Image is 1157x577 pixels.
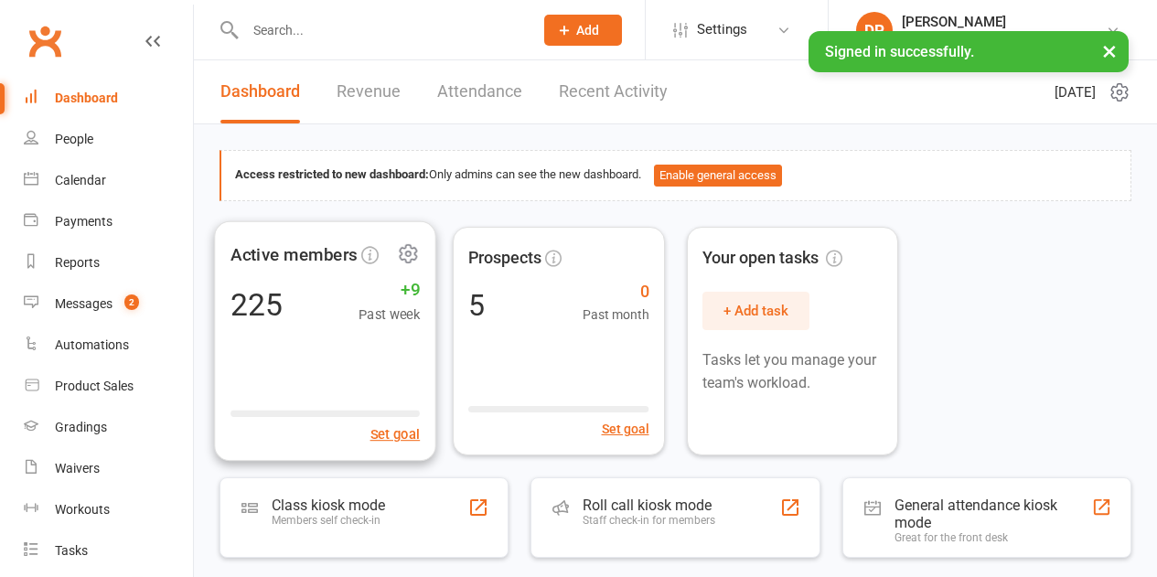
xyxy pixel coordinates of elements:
[583,497,715,514] div: Roll call kiosk mode
[24,160,193,201] a: Calendar
[856,12,893,48] div: DP
[22,18,68,64] a: Clubworx
[55,91,118,105] div: Dashboard
[55,502,110,517] div: Workouts
[24,242,193,283] a: Reports
[702,245,842,272] span: Your open tasks
[240,17,520,43] input: Search...
[468,245,541,272] span: Prospects
[272,514,385,527] div: Members self check-in
[895,497,1091,531] div: General attendance kiosk mode
[55,255,100,270] div: Reports
[583,514,715,527] div: Staff check-in for members
[583,279,649,305] span: 0
[55,461,100,475] div: Waivers
[359,303,420,325] span: Past week
[55,379,134,393] div: Product Sales
[583,305,649,325] span: Past month
[24,283,193,325] a: Messages 2
[220,60,300,123] a: Dashboard
[235,167,429,181] strong: Access restricted to new dashboard:
[437,60,522,123] a: Attendance
[895,531,1091,544] div: Great for the front desk
[24,366,193,407] a: Product Sales
[55,296,112,311] div: Messages
[272,497,385,514] div: Class kiosk mode
[24,78,193,119] a: Dashboard
[55,337,129,352] div: Automations
[24,489,193,530] a: Workouts
[902,30,1106,47] div: Altered States Fitness & Martial Arts
[576,23,599,37] span: Add
[230,288,283,319] div: 225
[697,9,747,50] span: Settings
[55,543,88,558] div: Tasks
[124,294,139,310] span: 2
[24,407,193,448] a: Gradings
[1093,31,1126,70] button: ×
[230,240,358,268] span: Active members
[602,419,649,439] button: Set goal
[24,448,193,489] a: Waivers
[24,119,193,160] a: People
[902,14,1106,30] div: [PERSON_NAME]
[468,291,485,320] div: 5
[55,132,93,146] div: People
[702,348,883,395] p: Tasks let you manage your team's workload.
[559,60,668,123] a: Recent Activity
[55,420,107,434] div: Gradings
[55,214,112,229] div: Payments
[24,530,193,572] a: Tasks
[24,325,193,366] a: Automations
[55,173,106,187] div: Calendar
[825,43,974,60] span: Signed in successfully.
[359,275,420,303] span: +9
[337,60,401,123] a: Revenue
[702,292,809,330] button: + Add task
[24,201,193,242] a: Payments
[654,165,782,187] button: Enable general access
[370,422,421,444] button: Set goal
[235,165,1117,187] div: Only admins can see the new dashboard.
[1055,81,1096,103] span: [DATE]
[544,15,622,46] button: Add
